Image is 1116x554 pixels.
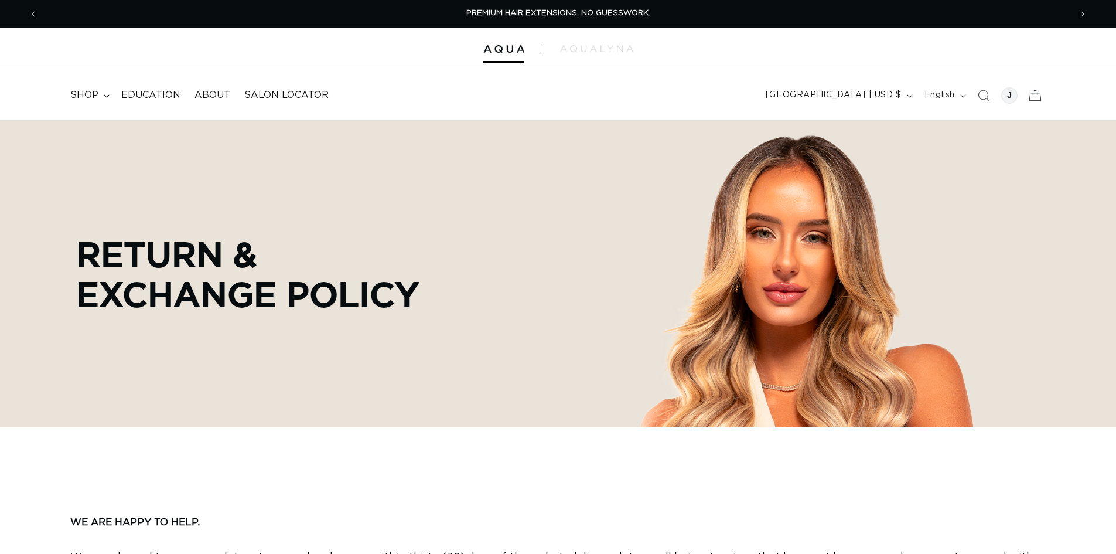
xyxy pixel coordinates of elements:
span: Salon Locator [244,89,329,101]
button: Next announcement [1070,3,1095,25]
a: About [187,82,237,108]
span: shop [70,89,98,101]
button: [GEOGRAPHIC_DATA] | USD $ [759,84,917,107]
summary: shop [63,82,114,108]
img: Aqua Hair Extensions [483,45,524,53]
p: Return & Exchange Policy [76,234,422,314]
span: [GEOGRAPHIC_DATA] | USD $ [766,89,902,101]
img: aqualyna.com [560,45,633,52]
summary: Search [971,83,996,108]
a: Salon Locator [237,82,336,108]
button: Previous announcement [21,3,46,25]
span: PREMIUM HAIR EXTENSIONS. NO GUESSWORK. [466,9,650,17]
span: English [924,89,955,101]
a: Education [114,82,187,108]
span: Education [121,89,180,101]
span: About [194,89,230,101]
b: WE ARE HAPPY TO HELP. [70,517,200,527]
button: English [917,84,971,107]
